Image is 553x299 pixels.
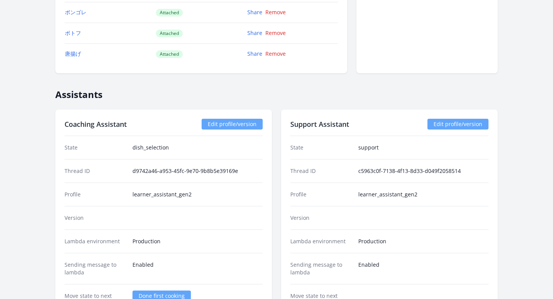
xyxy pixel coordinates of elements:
dt: Sending message to lambda [290,261,352,276]
span: Attached [156,50,183,58]
dd: dish_selection [132,144,263,151]
dd: c5963c0f-7138-4f13-8d33-d049f2058514 [358,167,488,175]
h2: Coaching Assistant [65,119,127,130]
h2: Assistants [55,83,498,100]
dd: Production [358,238,488,245]
dt: Version [65,214,126,222]
dt: Thread ID [290,167,352,175]
a: ボンゴレ [65,8,86,16]
dd: Enabled [132,261,263,276]
a: Remove [265,50,286,57]
a: Edit profile/version [427,119,488,130]
span: Attached [156,30,183,37]
dt: Thread ID [65,167,126,175]
dt: Sending message to lambda [65,261,126,276]
h2: Support Assistant [290,119,349,130]
dd: Enabled [358,261,488,276]
a: Edit profile/version [202,119,263,130]
a: 唐揚げ [65,50,81,57]
dd: learner_assistant_gen2 [132,191,263,198]
dt: Lambda environment [65,238,126,245]
dd: d9742a46-a953-45fc-9e70-9b8b5e39169e [132,167,263,175]
a: Share [247,29,262,37]
a: ポトフ [65,29,81,37]
a: Remove [265,29,286,37]
dt: Version [290,214,352,222]
dt: Profile [65,191,126,198]
dt: Lambda environment [290,238,352,245]
a: Share [247,8,262,16]
dt: State [65,144,126,151]
a: Share [247,50,262,57]
dt: State [290,144,352,151]
a: Remove [265,8,286,16]
dt: Profile [290,191,352,198]
dd: support [358,144,488,151]
dd: learner_assistant_gen2 [358,191,488,198]
dd: Production [132,238,263,245]
span: Attached [156,9,183,17]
